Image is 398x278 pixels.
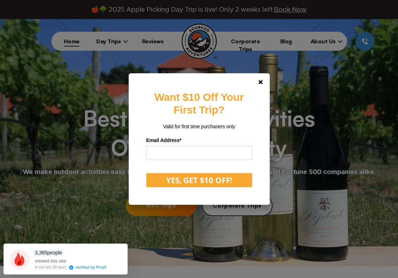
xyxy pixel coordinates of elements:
span: people [33,249,63,256]
span: Valid for first time purchasers only [163,124,235,129]
span: viewed this site [35,258,66,264]
strong: Want $10 Off Your First Trip? [154,91,244,116]
label: Email Address [146,135,252,146]
div: in the last 30 days [35,265,66,269]
button: YES, GET $10 OFF! [146,173,252,187]
span: 3,365 [35,250,47,255]
a: Close [252,74,269,91]
span: Required [179,137,181,143]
